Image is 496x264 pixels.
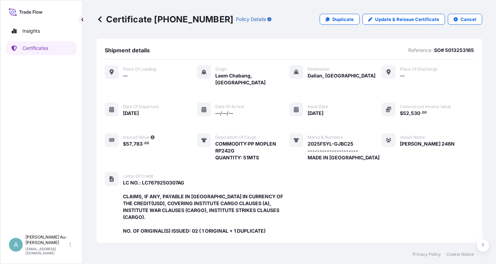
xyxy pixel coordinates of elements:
[96,14,233,25] p: Certificate [PHONE_NUMBER]
[421,112,422,114] span: .
[308,110,323,117] span: [DATE]
[22,45,48,52] p: Certificates
[22,28,40,34] p: Insights
[375,16,439,23] p: Update & Reissue Certificate
[422,112,427,114] span: 00
[411,111,420,116] span: 530
[236,16,266,23] p: Policy Details
[308,104,328,109] span: Issue Date
[123,179,289,234] span: LC NO.: LC7679250307AG CLAIMS, IF ANY, PAYABLE IN [GEOGRAPHIC_DATA] IN CURRENCY OF THE CREDIT(USD...
[25,234,68,245] p: [PERSON_NAME] Au-[PERSON_NAME]
[461,16,476,23] p: Cancel
[448,14,482,25] button: Cancel
[400,111,403,116] span: $
[413,252,441,257] a: Privacy Policy
[400,135,425,140] span: Vessel Name
[144,142,149,145] span: 00
[134,141,143,146] span: 783
[6,41,77,55] a: Certificates
[362,14,445,25] a: Update & Reissue Certificate
[215,135,256,140] span: Description of cargo
[446,252,474,257] a: Cookie Notice
[215,66,227,72] span: Origin
[400,104,451,109] span: Commercial Invoice Value
[105,47,150,54] span: Shipment details
[400,140,455,147] span: [PERSON_NAME] 246N
[123,135,149,140] span: Insured Value
[123,72,128,79] span: —
[215,110,233,117] span: —/—/—
[408,47,433,54] p: Reference:
[123,104,159,109] span: Date of departure
[143,142,144,145] span: .
[215,72,289,86] span: Laem Chabang, [GEOGRAPHIC_DATA]
[215,140,289,161] span: COMMODITY:PP MOPLEN RP242G QUANTITY: 51MTS
[320,14,360,25] a: Duplicate
[403,111,409,116] span: 52
[409,111,411,116] span: ,
[25,247,68,255] p: [EMAIL_ADDRESS][DOMAIN_NAME]
[132,141,134,146] span: ,
[123,66,156,72] span: Place of Loading
[123,110,139,117] span: [DATE]
[215,104,244,109] span: Date of arrival
[123,173,153,179] span: Letter of Credit
[308,66,330,72] span: Destination
[126,141,132,146] span: 57
[14,241,18,248] span: A
[308,135,343,140] span: Marks & Numbers
[332,16,354,23] p: Duplicate
[123,141,126,146] span: $
[400,72,405,79] span: —
[400,66,437,72] span: Place of discharge
[308,72,375,79] span: Dalian, [GEOGRAPHIC_DATA]
[308,140,380,161] span: 2025FSYL-GJBC25 --------------------- MADE IN [GEOGRAPHIC_DATA]
[6,24,77,38] a: Insights
[434,47,474,54] p: SO# 5013253165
